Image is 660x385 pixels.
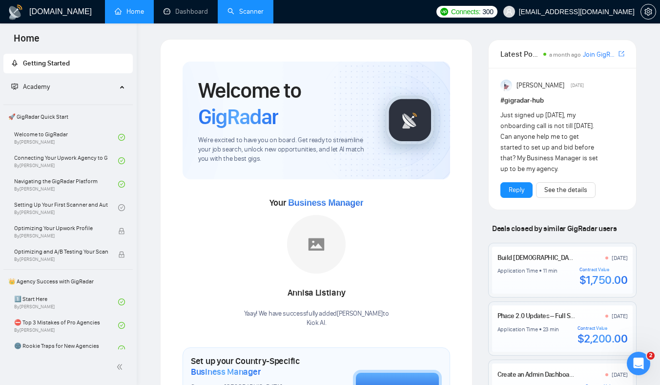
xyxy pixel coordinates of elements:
div: Contract Value [577,325,628,331]
button: setting [640,4,656,20]
a: Welcome to GigRadarBy[PERSON_NAME] [14,127,118,148]
span: Academy [11,83,50,91]
span: export [619,50,624,58]
span: GigRadar [198,104,278,130]
span: Optimizing Your Upwork Profile [14,223,108,233]
button: See the details [536,182,596,198]
span: Business Manager [288,198,363,208]
a: 🌚 Rookie Traps for New Agencies [14,338,118,360]
img: gigradar-logo.png [386,96,434,145]
iframe: Intercom live chat [627,352,650,375]
span: Academy [23,83,50,91]
span: a month ago [549,51,581,58]
a: searchScanner [227,7,264,16]
a: See the details [544,185,587,195]
a: ⛔ Top 3 Mistakes of Pro AgenciesBy[PERSON_NAME] [14,315,118,336]
span: lock [118,228,125,235]
div: [DATE] [612,371,628,379]
a: Connecting Your Upwork Agency to GigRadarBy[PERSON_NAME] [14,150,118,171]
div: $1,750.00 [579,273,628,287]
span: 👑 Agency Success with GigRadar [4,272,132,291]
span: Connects: [451,6,480,17]
div: [DATE] [612,312,628,320]
a: Navigating the GigRadar PlatformBy[PERSON_NAME] [14,173,118,195]
span: double-left [116,362,126,372]
a: Reply [509,185,524,195]
a: setting [640,8,656,16]
div: $2,200.00 [577,331,628,346]
img: Anisuzzaman Khan [500,80,512,91]
a: dashboardDashboard [164,7,208,16]
span: check-circle [118,345,125,352]
img: placeholder.png [287,215,346,274]
a: 1️⃣ Start HereBy[PERSON_NAME] [14,291,118,313]
span: Deals closed by similar GigRadar users [488,220,620,237]
span: check-circle [118,157,125,164]
span: setting [641,8,656,16]
span: lock [118,251,125,258]
span: 300 [482,6,493,17]
span: check-circle [118,299,125,305]
span: user [506,8,513,15]
div: 23 min [543,325,559,333]
span: Home [6,31,47,52]
span: 2 [647,352,655,360]
span: check-circle [118,322,125,329]
span: fund-projection-screen [11,83,18,90]
span: By [PERSON_NAME] [14,233,108,239]
img: logo [8,4,23,20]
span: [DATE] [571,81,584,90]
div: Yaay! We have successfully added [PERSON_NAME] to [244,309,389,328]
button: Reply [500,182,533,198]
div: Application Time [497,325,538,333]
div: Annisa Listiany [244,285,389,301]
span: Optimizing and A/B Testing Your Scanner for Better Results [14,247,108,257]
span: check-circle [118,204,125,211]
div: [DATE] [612,254,628,262]
div: Application Time [497,267,538,275]
span: By [PERSON_NAME] [14,257,108,262]
a: Phase 2.0 Updates – Full Stack Development [497,312,621,320]
h1: # gigradar-hub [500,95,624,106]
span: We're excited to have you on board. Get ready to streamline your job search, unlock new opportuni... [198,136,370,164]
h1: Set up your Country-Specific [191,356,304,377]
div: Just signed up [DATE], my onboarding call is not till [DATE]. Can anyone help me to get started t... [500,110,599,174]
span: rocket [11,60,18,66]
img: upwork-logo.png [440,8,448,16]
span: Business Manager [191,366,261,377]
span: Getting Started [23,59,70,67]
span: Your [269,197,364,208]
span: Latest Posts from the GigRadar Community [500,48,540,60]
p: Kiok AI . [244,319,389,328]
span: 🚀 GigRadar Quick Start [4,107,132,127]
a: Join GigRadar Slack Community [583,49,617,60]
a: export [619,49,624,59]
h1: Welcome to [198,77,370,130]
div: 11 min [543,267,558,275]
li: Getting Started [3,54,133,73]
a: Setting Up Your First Scanner and Auto-BidderBy[PERSON_NAME] [14,197,118,218]
span: [PERSON_NAME] [516,80,564,91]
span: check-circle [118,134,125,141]
span: check-circle [118,181,125,188]
a: homeHome [115,7,144,16]
div: Contract Value [579,267,628,273]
